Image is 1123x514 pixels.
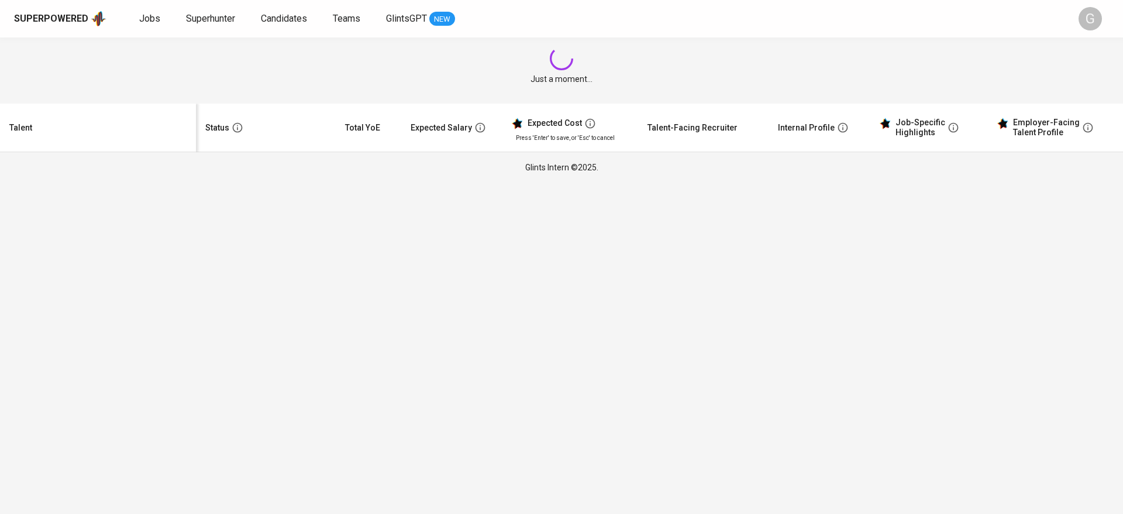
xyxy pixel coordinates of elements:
[429,13,455,25] span: NEW
[531,73,592,85] span: Just a moment...
[139,13,160,24] span: Jobs
[895,118,945,138] div: Job-Specific Highlights
[9,121,32,135] div: Talent
[386,12,455,26] a: GlintsGPT NEW
[14,10,106,28] a: Superpoweredapp logo
[205,121,229,135] div: Status
[879,118,891,129] img: glints_star.svg
[528,118,582,129] div: Expected Cost
[386,13,427,24] span: GlintsGPT
[411,121,472,135] div: Expected Salary
[261,12,309,26] a: Candidates
[186,13,235,24] span: Superhunter
[333,13,360,24] span: Teams
[1079,7,1102,30] div: G
[511,118,523,129] img: glints_star.svg
[1013,118,1080,138] div: Employer-Facing Talent Profile
[333,12,363,26] a: Teams
[516,133,629,142] p: Press 'Enter' to save, or 'Esc' to cancel
[14,12,88,26] div: Superpowered
[186,12,237,26] a: Superhunter
[139,12,163,26] a: Jobs
[647,121,738,135] div: Talent-Facing Recruiter
[345,121,380,135] div: Total YoE
[778,121,835,135] div: Internal Profile
[997,118,1008,129] img: glints_star.svg
[261,13,307,24] span: Candidates
[91,10,106,28] img: app logo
